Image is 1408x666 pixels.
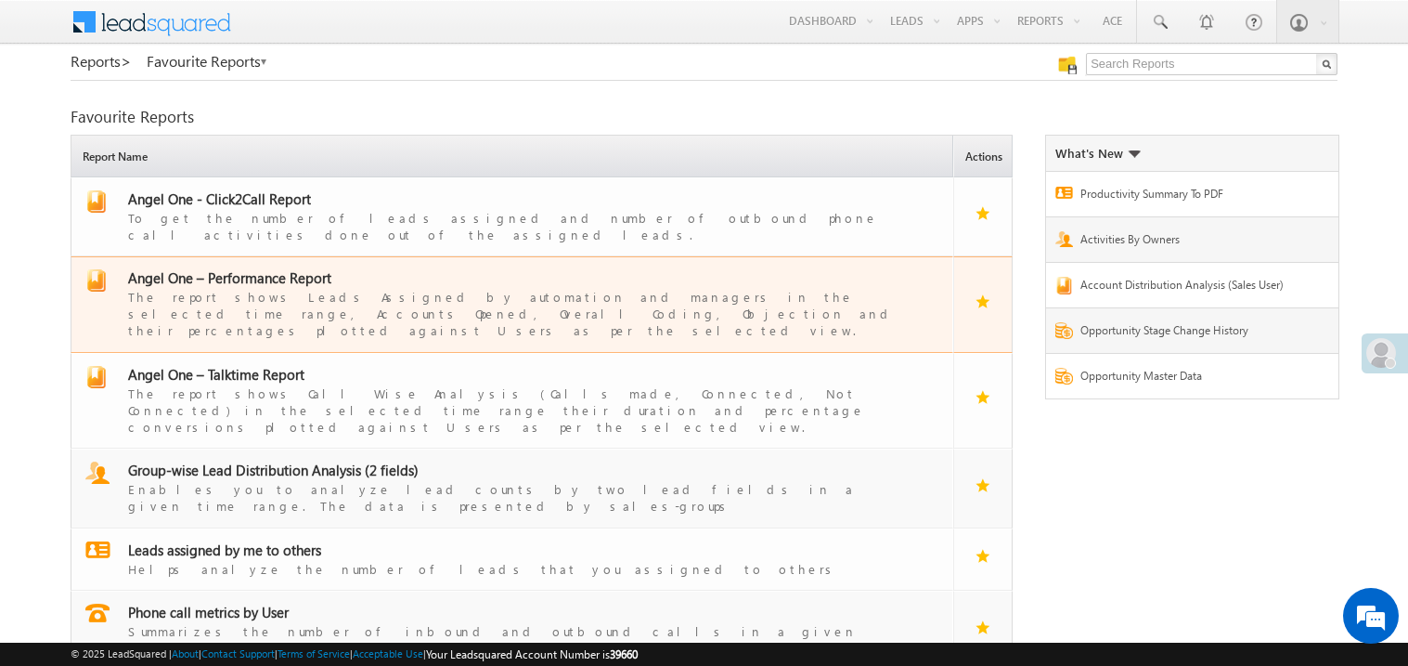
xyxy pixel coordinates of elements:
img: Report [1055,368,1073,385]
div: The report shows Call Wise Analysis (Calls made, Connected, Not Connected) in the selected time r... [128,384,919,436]
img: report [85,366,108,388]
div: Helps analyze the number of leads that you assigned to others [128,559,919,578]
a: report Angel One – Performance ReportThe report shows Leads Assigned by automation and managers i... [81,269,945,339]
img: Report [1055,322,1073,339]
span: Angel One - Click2Call Report [128,189,311,208]
span: Angel One – Talktime Report [128,365,304,384]
img: Report [1055,187,1073,199]
img: report [85,462,110,484]
img: report [85,190,108,213]
span: Actions [959,138,1012,176]
img: Report [1055,231,1073,247]
input: Search Reports [1086,53,1337,75]
span: Angel One – Performance Report [128,268,331,287]
a: report Angel One – Talktime ReportThe report shows Call Wise Analysis (Calls made, Connected, Not... [81,366,945,436]
span: Your Leadsquared Account Number is [426,647,638,661]
span: Report Name [76,138,952,176]
a: Opportunity Stage Change History [1080,322,1298,344]
a: About [172,647,199,659]
a: Productivity Summary To PDF [1080,186,1298,207]
span: 39660 [610,647,638,661]
a: report Angel One - Click2Call ReportTo get the number of leads assigned and number of outbound ph... [81,190,945,243]
div: Enables you to analyze lead counts by two lead fields in a given time range. The data is presente... [128,479,919,515]
a: Activities By Owners [1080,231,1298,253]
span: Phone call metrics by User [128,603,289,621]
div: Favourite Reports [71,109,1337,125]
div: Summarizes the number of inbound and outbound calls in a given timeperiod by users [128,621,919,657]
span: > [121,50,132,72]
a: Acceptable Use [353,647,423,659]
span: © 2025 LeadSquared | | | | | [71,646,638,663]
a: report Phone call metrics by UserSummarizes the number of inbound and outbound calls in a given t... [81,604,945,657]
a: Favourite Reports [147,53,268,70]
img: report [85,542,110,558]
img: Manage all your saved reports! [1058,56,1077,74]
div: What's New [1055,145,1141,162]
a: report Group-wise Lead Distribution Analysis (2 fields)Enables you to analyze lead counts by two ... [81,462,945,515]
img: report [85,269,108,292]
a: Contact Support [201,647,275,659]
a: report Leads assigned by me to othersHelps analyze the number of leads that you assigned to others [81,542,945,578]
a: Opportunity Master Data [1080,368,1298,389]
a: Terms of Service [278,647,350,659]
div: To get the number of leads assigned and number of outbound phone call activities done out of the ... [128,208,919,243]
span: Group-wise Lead Distribution Analysis (2 fields) [128,461,419,479]
img: What's new [1128,150,1141,158]
a: Account Distribution Analysis (Sales User) [1080,277,1298,298]
span: Leads assigned by me to others [128,541,321,559]
a: Reports> [71,53,132,70]
div: The report shows Leads Assigned by automation and managers in the selected time range, Accounts O... [128,287,919,339]
img: report [85,604,110,622]
img: Report [1055,277,1073,294]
